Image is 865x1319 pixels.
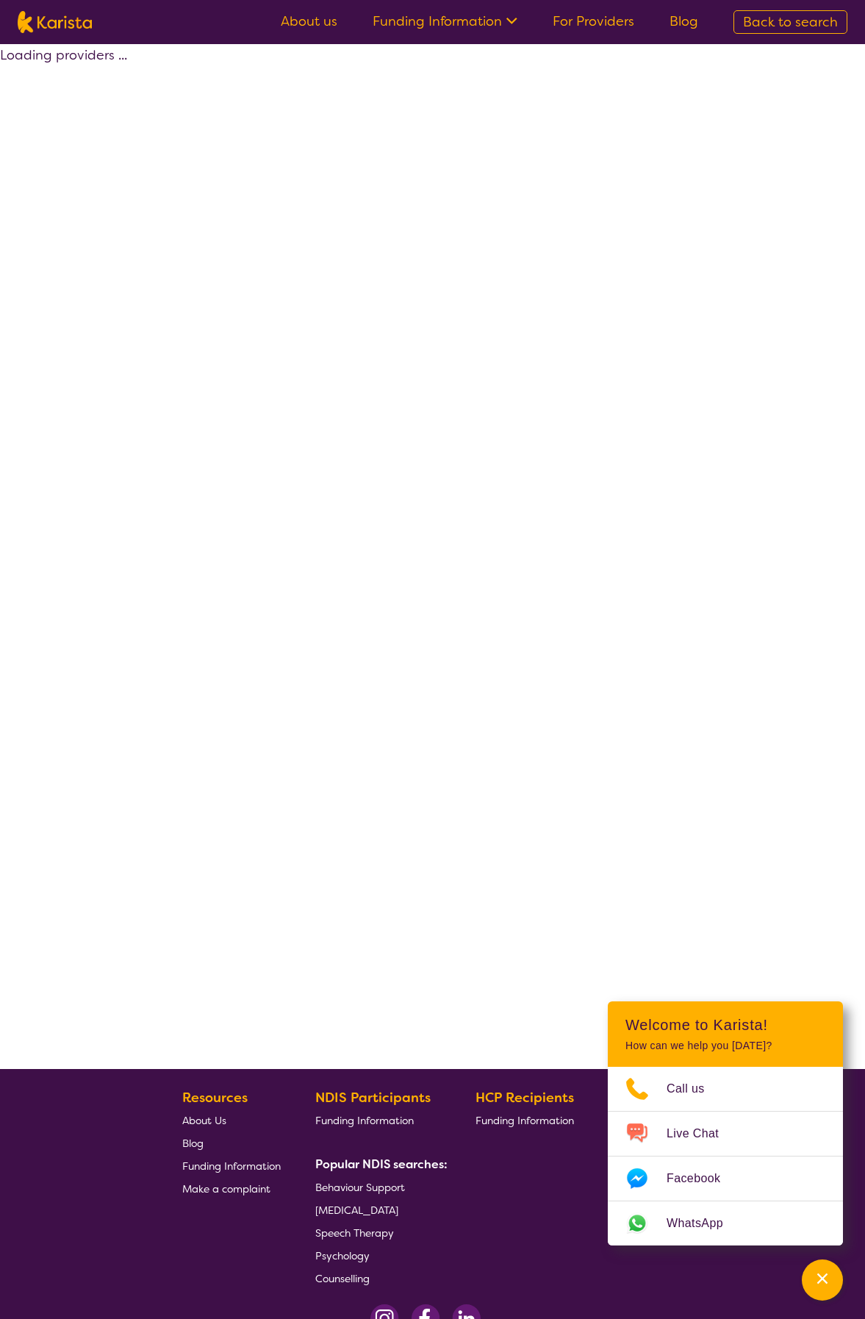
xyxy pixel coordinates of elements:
span: Live Chat [667,1123,736,1145]
img: Karista logo [18,11,92,33]
a: Funding Information [182,1154,281,1177]
a: Make a complaint [182,1177,281,1200]
h2: Welcome to Karista! [625,1016,825,1034]
a: [MEDICAL_DATA] [315,1198,442,1221]
a: Web link opens in a new tab. [608,1201,843,1245]
p: How can we help you [DATE]? [625,1040,825,1052]
a: Funding Information [373,12,517,30]
span: Counselling [315,1272,370,1285]
span: Speech Therapy [315,1226,394,1240]
span: Funding Information [182,1159,281,1173]
a: About us [281,12,337,30]
ul: Choose channel [608,1067,843,1245]
a: Blog [670,12,698,30]
span: Blog [182,1137,204,1150]
a: Back to search [733,10,847,34]
a: For Providers [553,12,634,30]
div: Channel Menu [608,1001,843,1245]
a: Behaviour Support [315,1176,442,1198]
span: Facebook [667,1168,738,1190]
span: Psychology [315,1249,370,1262]
b: Resources [182,1089,248,1107]
a: About Us [182,1109,281,1132]
span: WhatsApp [667,1212,741,1234]
b: NDIS Participants [315,1089,431,1107]
a: Counselling [315,1267,442,1290]
span: Back to search [743,13,838,31]
a: Funding Information [315,1109,442,1132]
span: About Us [182,1114,226,1127]
span: Funding Information [315,1114,414,1127]
b: Popular NDIS searches: [315,1157,448,1172]
span: Call us [667,1078,722,1100]
span: Funding Information [475,1114,574,1127]
a: Blog [182,1132,281,1154]
b: HCP Recipients [475,1089,574,1107]
span: [MEDICAL_DATA] [315,1204,398,1217]
span: Make a complaint [182,1182,270,1195]
span: Behaviour Support [315,1181,405,1194]
a: Psychology [315,1244,442,1267]
button: Channel Menu [802,1259,843,1301]
a: Funding Information [475,1109,574,1132]
a: Speech Therapy [315,1221,442,1244]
